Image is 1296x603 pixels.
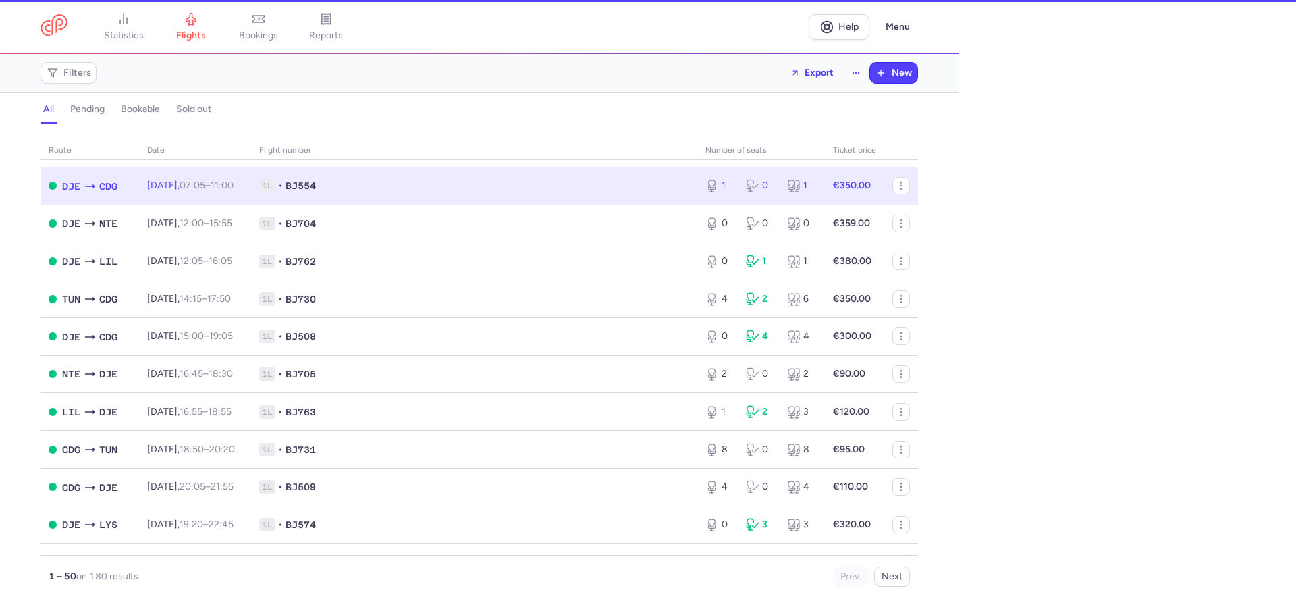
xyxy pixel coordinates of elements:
time: 14:15 [180,293,202,305]
span: BJ730 [286,292,316,306]
span: – [180,444,235,455]
time: 18:55 [208,406,232,417]
strong: €120.00 [833,406,869,417]
span: DJE [62,517,80,532]
time: 21:55 [211,481,234,492]
span: BJ554 [286,179,316,192]
span: 1L [259,405,275,419]
div: 0 [705,518,735,531]
span: CDG [62,442,80,457]
span: CDG [62,480,80,495]
span: 1L [259,179,275,192]
time: 20:20 [209,444,235,455]
span: bookings [239,30,278,42]
span: CDG [99,330,117,344]
button: Export [782,62,842,84]
div: 1 [705,405,735,419]
span: – [180,368,233,379]
span: • [278,217,283,230]
th: Flight number [251,140,697,161]
span: 1L [259,518,275,531]
strong: €320.00 [833,519,871,530]
span: • [278,518,283,531]
div: 4 [787,330,817,343]
span: – [180,406,232,417]
div: 2 [705,367,735,381]
span: • [278,480,283,494]
span: Export [805,68,834,78]
span: DJE [62,216,80,231]
span: BJ509 [286,480,316,494]
time: 16:55 [180,406,202,417]
time: 18:30 [209,368,233,379]
span: on 180 results [76,571,138,582]
div: 4 [705,480,735,494]
div: 8 [705,443,735,456]
span: • [278,405,283,419]
span: DJE [99,480,117,495]
strong: €95.00 [833,444,865,455]
span: BJ763 [286,405,316,419]
time: 11:00 [211,180,234,191]
strong: €350.00 [833,293,871,305]
div: 0 [787,217,817,230]
time: 20:05 [180,481,205,492]
time: 22:45 [209,519,234,530]
span: LIL [62,404,80,419]
span: – [180,481,234,492]
span: BJ704 [286,217,316,230]
sup: +1 [236,555,243,564]
strong: €300.00 [833,330,871,342]
div: 1 [787,179,817,192]
div: 3 [787,518,817,531]
span: • [278,179,283,192]
span: – [180,180,234,191]
span: [DATE], [147,217,232,229]
a: bookings [225,12,292,42]
h4: sold out [176,103,211,115]
span: [DATE], [147,519,234,530]
span: DJE [99,367,117,382]
strong: €350.00 [833,180,871,191]
span: – [180,255,232,267]
span: NTE [99,216,117,231]
span: Help [838,22,859,32]
div: 4 [746,330,776,343]
span: 1L [259,292,275,306]
span: New [892,68,912,78]
span: • [278,443,283,456]
span: 1L [259,480,275,494]
time: 16:45 [180,368,203,379]
a: statistics [90,12,157,42]
span: NTE [62,367,80,382]
div: 0 [705,255,735,268]
div: 0 [746,443,776,456]
time: 18:50 [180,444,204,455]
span: [DATE], [147,406,232,417]
span: • [278,255,283,268]
th: number of seats [697,140,825,161]
strong: €359.00 [833,217,870,229]
span: BJ762 [286,255,316,268]
button: New [870,63,917,83]
span: 1L [259,217,275,230]
time: 19:20 [180,519,203,530]
h4: all [43,103,54,115]
div: 0 [746,179,776,192]
span: [DATE], [147,368,233,379]
span: CDG [99,292,117,307]
button: Prev. [833,567,869,587]
span: – [180,519,234,530]
span: • [278,330,283,343]
time: 12:05 [180,255,203,267]
div: 1 [787,255,817,268]
span: • [278,367,283,381]
div: 2 [746,405,776,419]
span: – [180,217,232,229]
span: 1L [259,255,275,268]
span: TUN [99,442,117,457]
time: 07:05 [180,180,205,191]
div: 3 [787,405,817,419]
button: Filters [41,63,96,83]
span: • [278,292,283,306]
